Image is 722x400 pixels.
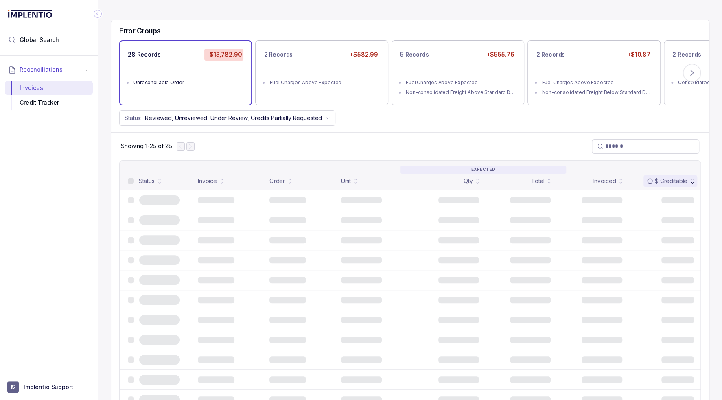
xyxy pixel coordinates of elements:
div: Fuel Charges Above Expected [542,79,651,87]
button: Status:Reviewed, Unreviewed, Under Review, Credits Partially Requested [119,110,335,126]
p: +$13,782.90 [204,49,243,60]
div: Reconciliations [5,79,93,112]
p: +$10.87 [626,49,652,60]
p: 2 Records [264,50,293,59]
div: Total [531,177,544,185]
span: Reconciliations [20,66,63,74]
div: Remaining page entries [121,142,172,150]
span: User initials [7,381,19,393]
p: +$555.76 [485,49,516,60]
div: Qty [464,177,473,185]
div: Collapse Icon [93,9,103,19]
div: Non-consolidated Freight Above Standard Deviation [406,88,515,96]
div: Invoiced [593,177,616,185]
div: Unreconcilable Order [133,79,243,87]
div: Status [139,177,155,185]
button: User initialsImplentio Support [7,381,90,393]
div: Fuel Charges Above Expected [406,79,515,87]
div: Invoice [198,177,217,185]
div: Non-consolidated Freight Below Standard Deviation [542,88,651,96]
div: $ Creditable [647,177,687,185]
p: Status: [125,114,142,122]
p: Reviewed, Unreviewed, Under Review, Credits Partially Requested [145,114,322,122]
p: 2 Records [536,50,565,59]
p: 28 Records [128,50,161,59]
div: Credit Tracker [11,95,86,110]
div: Order [269,177,285,185]
div: Invoices [11,81,86,95]
p: EXPECTED [400,166,566,174]
h5: Error Groups [119,26,161,35]
p: Implentio Support [24,383,73,391]
div: Unit [341,177,351,185]
div: Fuel Charges Above Expected [269,79,379,87]
p: +$582.99 [348,49,380,60]
button: Reconciliations [5,61,93,79]
p: 2 Records [672,50,701,59]
p: Showing 1-28 of 28 [121,142,172,150]
span: Global Search [20,36,59,44]
p: 5 Records [400,50,429,59]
